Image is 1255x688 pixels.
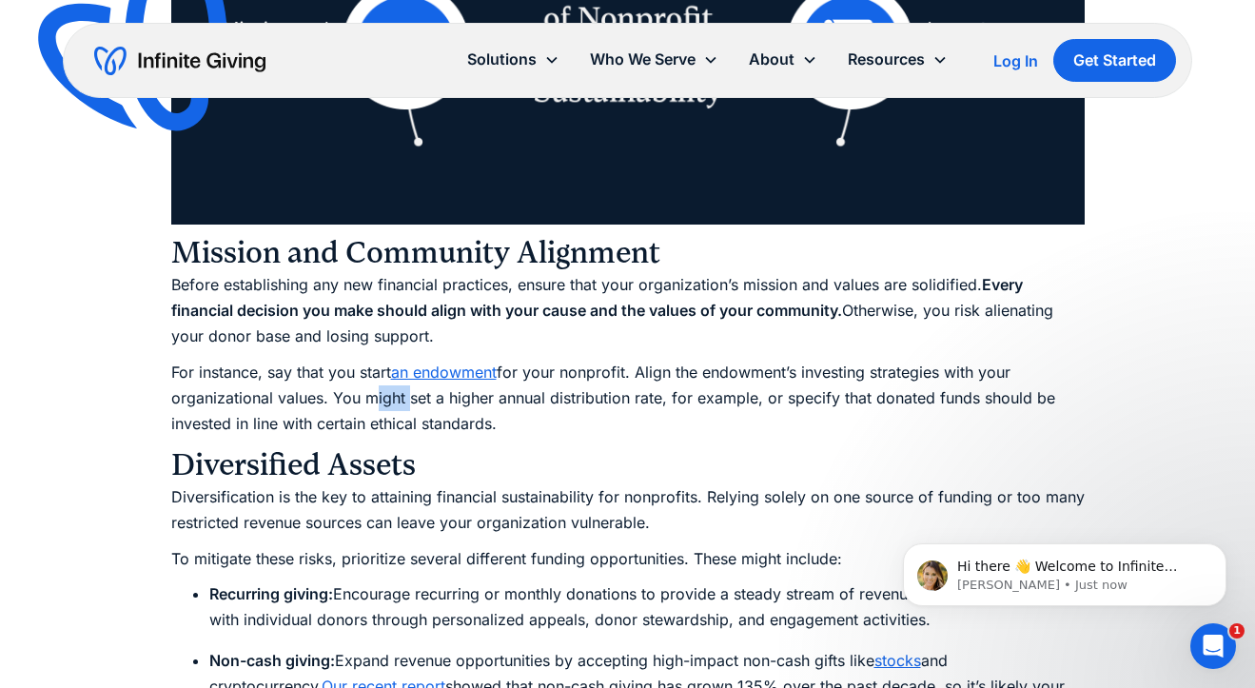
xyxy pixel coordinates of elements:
a: Get Started [1053,39,1176,82]
span: 1 [1229,623,1245,639]
a: home [94,46,265,76]
a: an endowment [391,363,497,382]
h3: Mission and Community Alignment [171,234,1085,272]
p: Diversification is the key to attaining financial sustainability for nonprofits. Relying solely o... [171,484,1085,536]
div: Log In [993,53,1038,69]
div: Who We Serve [590,47,696,72]
strong: Every financial decision you make should align with your cause and the values of your community. [171,275,1023,320]
div: Resources [848,47,925,72]
p: For instance, say that you start for your nonprofit. Align the endowment’s investing strategies w... [171,360,1085,438]
h3: Diversified Assets [171,446,1085,484]
a: Log In [993,49,1038,72]
p: To mitigate these risks, prioritize several different funding opportunities. These might include: [171,546,1085,572]
div: About [734,39,833,80]
iframe: Intercom live chat [1190,623,1236,669]
strong: Recurring giving: [209,584,333,603]
li: Encourage recurring or monthly donations to provide a steady stream of revenue. Cultivate relatio... [209,581,1085,633]
div: About [749,47,794,72]
div: Solutions [467,47,537,72]
div: Who We Serve [575,39,734,80]
strong: Non-cash giving: [209,651,335,670]
div: Resources [833,39,963,80]
a: stocks [874,651,921,670]
div: Solutions [452,39,575,80]
iframe: Intercom notifications message [874,503,1255,637]
p: Before establishing any new financial practices, ensure that your organization’s mission and valu... [171,272,1085,350]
